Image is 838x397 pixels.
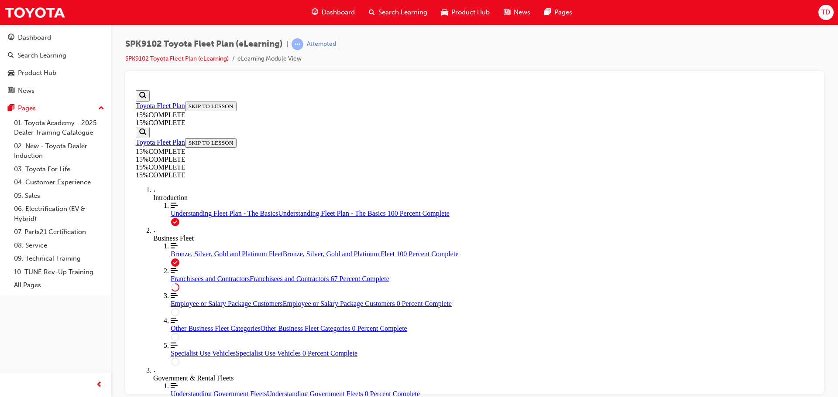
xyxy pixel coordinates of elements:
[10,265,108,279] a: 10. TUNE Rev-Up Training
[10,225,108,239] a: 07. Parts21 Certification
[4,3,65,22] img: Trak
[96,380,103,390] span: prev-icon
[10,139,108,163] a: 02. New - Toyota Dealer Induction
[451,7,490,17] span: Product Hub
[3,69,119,77] div: 15 % COMPLETE
[18,33,51,43] div: Dashboard
[10,239,108,252] a: 08. Service
[134,303,288,311] span: Understanding Government Fleets 0 Percent Complete
[3,32,681,40] div: 15 % COMPLETE
[38,163,151,171] span: Bronze, Silver, Gold and Platinum Fleet
[10,176,108,189] a: 04. Customer Experience
[21,288,681,295] div: Government & Rental Fleets
[3,83,108,99] a: News
[38,188,117,196] span: Franchisees and Contractors
[38,115,681,131] a: Understanding Fleet Plan - The Basics 100 Percent Complete
[10,202,108,225] a: 06. Electrification (EV & Hybrid)
[3,40,17,51] button: Show Search Bar
[378,7,427,17] span: Search Learning
[38,213,151,221] span: Employee or Salary Package Customers
[544,7,551,18] span: pages-icon
[3,52,53,59] a: Toyota Fleet Plan
[514,7,530,17] span: News
[10,163,108,176] a: 03. Toyota For Life
[3,100,108,116] button: Pages
[53,15,105,24] button: SKIP TO LESSON
[38,230,681,246] a: Other Business Fleet Categories 0 Percent Complete
[38,255,681,271] a: Specialist Use Vehicles 0 Percent Complete
[98,103,104,114] span: up-icon
[322,7,355,17] span: Dashboard
[8,34,14,42] span: guage-icon
[369,7,375,18] span: search-icon
[10,116,108,139] a: 01. Toyota Academy - 2025 Dealer Training Catalogue
[38,303,134,311] span: Understanding Government Fleets
[10,189,108,203] a: 05. Sales
[292,38,303,50] span: learningRecordVerb_ATTEMPT-icon
[286,39,288,49] span: |
[18,68,56,78] div: Product Hub
[305,3,362,21] a: guage-iconDashboard
[10,278,108,292] a: All Pages
[3,30,108,46] a: Dashboard
[117,188,257,196] span: Franchisees and Contractors 67 Percent Complete
[125,39,283,49] span: SPK9102 Toyota Fleet Plan (eLearning)
[537,3,579,21] a: pages-iconPages
[312,7,318,18] span: guage-icon
[3,48,108,64] a: Search Learning
[38,180,681,196] a: Franchisees and Contractors 67 Percent Complete
[237,54,302,64] li: eLearning Module View
[151,213,319,221] span: Employee or Salary Package Customers 0 Percent Complete
[146,123,317,130] span: Understanding Fleet Plan - The Basics 100 Percent Complete
[21,295,681,345] div: Course Section for Government & Rental Fleets, with 2 Lessons
[3,28,108,100] button: DashboardSearch LearningProduct HubNews
[3,3,681,40] section: Course Information
[8,87,14,95] span: news-icon
[10,252,108,265] a: 09. Technical Training
[38,205,681,221] a: Employee or Salary Package Customers 0 Percent Complete
[3,24,681,32] div: 15 % COMPLETE
[821,7,830,17] span: TD
[3,3,17,15] button: Show Search Bar
[3,40,119,77] section: Course Information
[21,148,681,156] div: Business Fleet
[18,86,34,96] div: News
[3,61,119,69] div: 15 % COMPLETE
[17,51,66,61] div: Search Learning
[21,140,681,156] div: Toggle Business Fleet Section
[441,7,448,18] span: car-icon
[3,15,53,23] a: Toyota Fleet Plan
[21,280,681,295] div: Toggle Government & Rental Fleets Section
[18,103,36,113] div: Pages
[307,40,336,48] div: Attempted
[21,115,681,140] div: Course Section for Introduction, with 1 Lessons
[151,163,326,171] span: Bronze, Silver, Gold and Platinum Fleet 100 Percent Complete
[128,238,275,245] span: Other Business Fleet Categories 0 Percent Complete
[3,77,681,85] div: 15 % COMPLETE
[38,263,103,270] span: Specialist Use Vehicles
[38,295,681,311] a: Understanding Government Fleets 0 Percent Complete
[103,263,225,270] span: Specialist Use Vehicles 0 Percent Complete
[8,69,14,77] span: car-icon
[497,3,537,21] a: news-iconNews
[21,156,681,280] div: Course Section for Business Fleet , with 5 Lessons
[38,156,681,171] a: Bronze, Silver, Gold and Platinum Fleet 100 Percent Complete
[3,85,681,92] div: 15 % COMPLETE
[21,99,681,115] div: Toggle Introduction Section
[8,105,14,112] span: pages-icon
[38,238,128,245] span: Other Business Fleet Categories
[21,107,681,115] div: Introduction
[554,7,572,17] span: Pages
[362,3,434,21] a: search-iconSearch Learning
[38,123,146,130] span: Understanding Fleet Plan - The Basics
[818,5,834,20] button: TD
[3,65,108,81] a: Product Hub
[125,55,229,62] a: SPK9102 Toyota Fleet Plan (eLearning)
[504,7,510,18] span: news-icon
[434,3,497,21] a: car-iconProduct Hub
[8,52,14,60] span: search-icon
[53,51,105,61] button: SKIP TO LESSON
